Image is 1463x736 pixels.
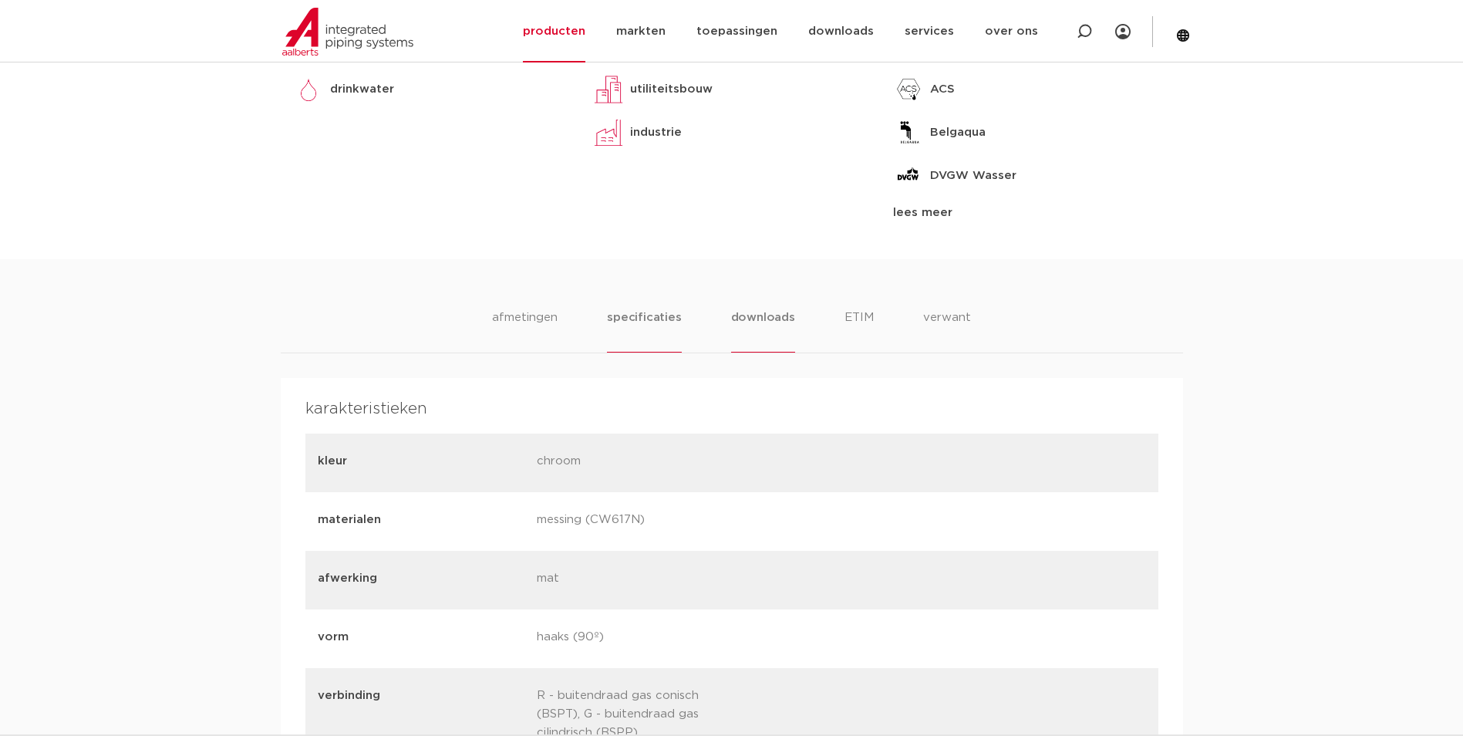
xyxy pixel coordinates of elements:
[318,511,525,529] p: materialen
[930,167,1016,185] p: DVGW Wasser
[305,397,1158,421] h4: karakteristieken
[537,452,744,474] p: chroom
[930,123,986,142] p: Belgaqua
[318,628,525,647] p: vorm
[537,569,744,591] p: mat
[593,74,624,105] img: utiliteitsbouw
[318,569,525,588] p: afwerking
[630,123,682,142] p: industrie
[893,74,924,105] img: ACS
[893,160,924,191] img: DVGW Wasser
[537,628,744,650] p: haaks (90º)
[630,80,713,99] p: utiliteitsbouw
[893,204,1170,222] div: lees meer
[318,452,525,471] p: kleur
[537,511,744,532] p: messing (CW617N)
[330,80,394,99] p: drinkwater
[930,80,955,99] p: ACS
[492,309,558,353] li: afmetingen
[731,309,795,353] li: downloads
[893,117,924,148] img: Belgaqua
[844,309,874,353] li: ETIM
[293,74,324,105] img: drinkwater
[607,309,681,353] li: specificaties
[923,309,971,353] li: verwant
[593,117,624,148] img: industrie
